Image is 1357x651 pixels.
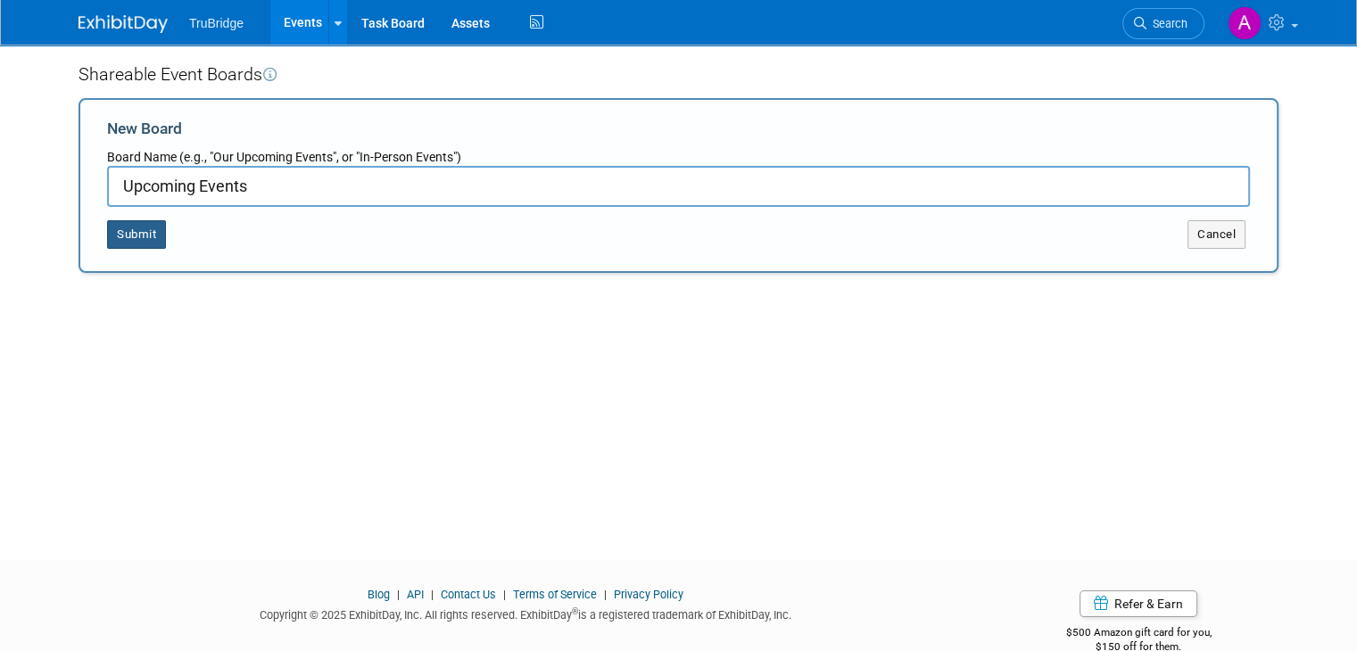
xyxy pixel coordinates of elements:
[1228,6,1262,40] img: Ashley Stevens
[499,588,510,601] span: |
[600,588,611,601] span: |
[368,588,390,601] a: Blog
[79,603,972,623] div: Copyright © 2025 ExhibitDay, Inc. All rights reserved. ExhibitDay is a registered trademark of Ex...
[426,588,438,601] span: |
[107,220,166,249] button: Submit
[614,588,683,601] a: Privacy Policy
[107,118,182,144] label: New Board
[79,15,168,33] img: ExhibitDay
[513,588,597,601] a: Terms of Service
[107,148,1250,166] div: Board Name (e.g., "Our Upcoming Events", or "In-Person Events")
[79,62,1278,87] div: Shareable Event Boards
[1080,590,1197,617] a: Refer & Earn
[1187,220,1245,249] button: Cancel
[393,588,404,601] span: |
[107,166,1250,207] input: Enter the name of your board
[572,606,578,616] sup: ®
[1146,17,1187,30] span: Search
[1122,8,1204,39] a: Search
[407,588,424,601] a: API
[189,16,244,30] span: TruBridge
[441,588,496,601] a: Contact Us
